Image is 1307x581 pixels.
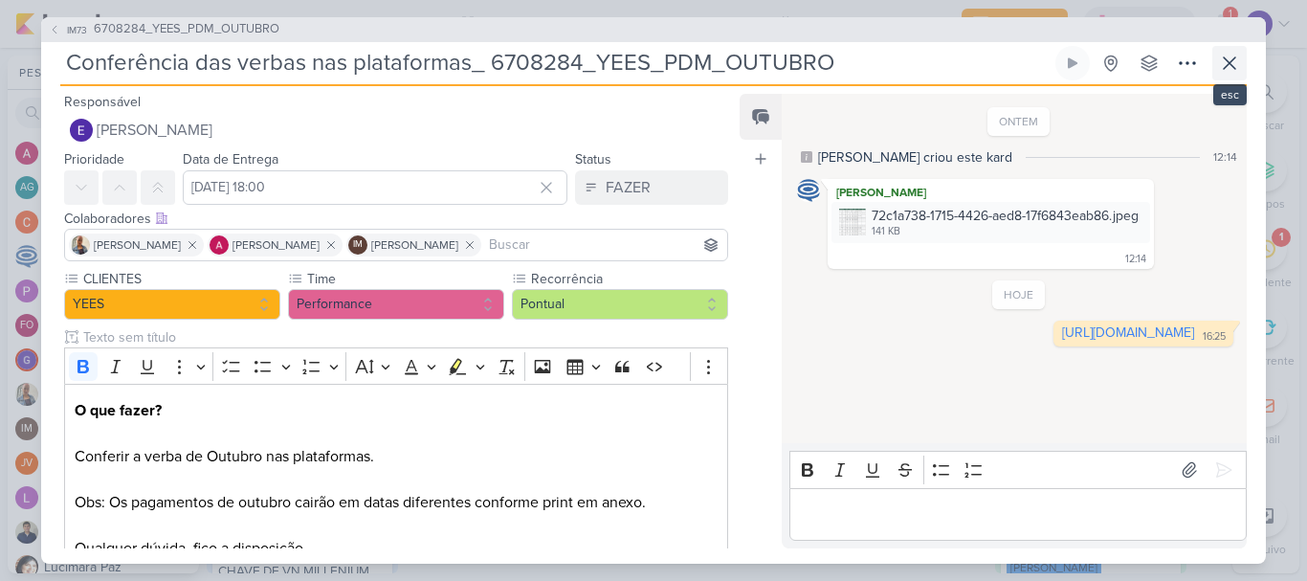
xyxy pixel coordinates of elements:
[1213,84,1247,105] div: esc
[81,269,280,289] label: CLIENTES
[75,399,718,560] p: Conferir a verba de Outubro nas plataformas. Obs: Os pagamentos de outubro cairão em datas difere...
[305,269,504,289] label: Time
[575,170,728,205] button: FAZER
[818,147,1012,168] div: [PERSON_NAME] criou este kard
[64,151,124,168] label: Prioridade
[64,94,141,110] label: Responsável
[797,179,820,202] img: Caroline Traven De Andrade
[831,202,1150,243] div: 72c1a738-1715-4426-aed8-17f6843eab86.jpeg
[210,235,229,255] img: Alessandra Gomes
[529,269,728,289] label: Recorrência
[70,119,93,142] img: Eduardo Quaresma
[64,384,728,574] div: Editor editing area: main
[353,240,363,250] p: IM
[64,289,280,320] button: YEES
[183,170,567,205] input: Select a date
[1203,329,1226,345] div: 16:25
[575,151,611,168] label: Status
[1065,56,1080,71] div: Ligar relógio
[75,401,162,420] strong: O que fazer?
[97,119,212,142] span: [PERSON_NAME]
[1125,252,1146,267] div: 12:14
[71,235,90,255] img: Iara Santos
[79,327,728,347] input: Texto sem título
[512,289,728,320] button: Pontual
[64,347,728,385] div: Editor toolbar
[233,236,320,254] span: [PERSON_NAME]
[606,176,651,199] div: FAZER
[60,46,1052,80] input: Kard Sem Título
[288,289,504,320] button: Performance
[789,451,1247,488] div: Editor toolbar
[183,151,278,168] label: Data de Entrega
[1062,324,1194,341] a: [URL][DOMAIN_NAME]
[1213,148,1237,166] div: 12:14
[485,234,723,257] input: Buscar
[64,209,728,229] div: Colaboradores
[831,183,1150,202] div: [PERSON_NAME]
[872,224,1139,239] div: 141 KB
[371,236,458,254] span: [PERSON_NAME]
[839,209,866,235] img: LfApFAWjHBM5d9nwpvXwgS6sDQY2MIq1qKX7Ejn1.jpg
[348,235,367,255] div: Isabella Machado Guimarães
[64,113,728,147] button: [PERSON_NAME]
[789,488,1247,541] div: Editor editing area: main
[94,236,181,254] span: [PERSON_NAME]
[872,206,1139,226] div: 72c1a738-1715-4426-aed8-17f6843eab86.jpeg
